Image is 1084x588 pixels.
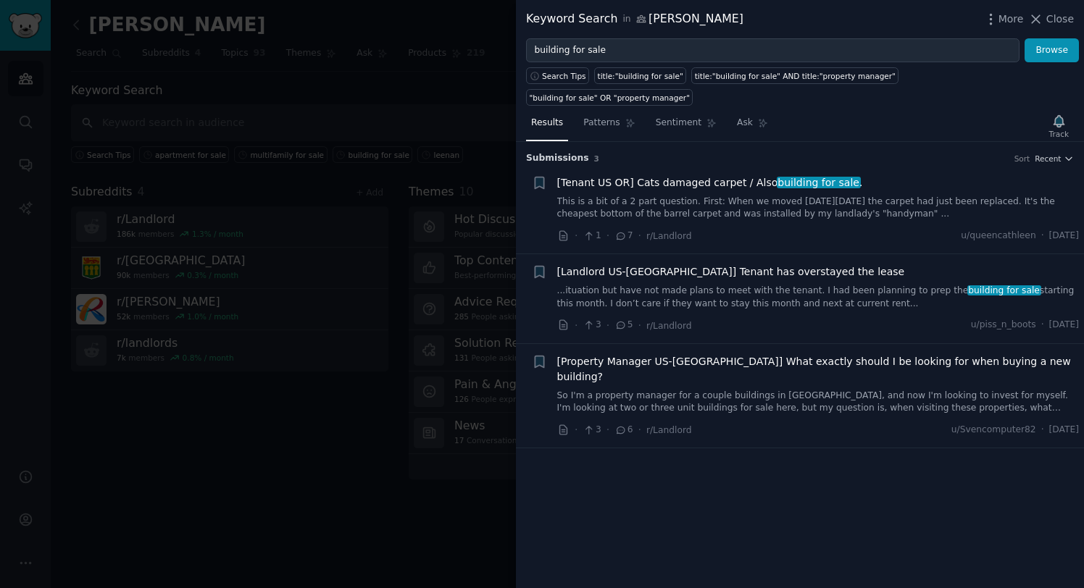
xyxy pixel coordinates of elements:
span: in [622,13,630,26]
span: 7 [614,230,633,243]
span: · [575,422,578,437]
a: title:"building for sale" [594,67,686,84]
span: Close [1046,12,1074,27]
span: [Tenant US OR] Cats damaged carpet / Also . [557,175,863,190]
div: Sort [1014,154,1030,164]
a: Results [526,112,568,141]
span: More [998,12,1024,27]
span: Ask [737,117,753,130]
span: · [1041,424,1044,437]
div: title:"building for sale" [598,71,683,81]
a: "building for sale" OR "property manager" [526,89,693,106]
span: · [1041,319,1044,332]
a: [Property Manager US-[GEOGRAPHIC_DATA]] What exactly should I be looking for when buying a new bu... [557,354,1080,385]
span: Submission s [526,152,589,165]
span: · [638,422,641,437]
span: [DATE] [1049,230,1079,243]
span: building for sale [777,177,861,188]
a: So I'm a property manager for a couple buildings in [GEOGRAPHIC_DATA], and now I'm looking to inv... [557,390,1080,415]
span: 6 [614,424,633,437]
span: Results [531,117,563,130]
span: · [575,318,578,333]
span: · [638,228,641,243]
a: This is a bit of a 2 part question. First: When we moved [DATE][DATE] the carpet had just been re... [557,196,1080,221]
span: [DATE] [1049,319,1079,332]
span: 1 [583,230,601,243]
span: u/Svencomputer82 [951,424,1036,437]
div: title:"building for sale" AND title:"property manager" [695,71,896,81]
span: Patterns [583,117,620,130]
span: · [606,422,609,437]
span: · [638,318,641,333]
button: Browse [1025,38,1079,63]
button: Recent [1035,154,1074,164]
span: building for sale [967,285,1041,295]
span: Sentiment [656,117,701,130]
a: title:"building for sale" AND title:"property manager" [691,67,899,84]
a: Patterns [578,112,640,141]
span: r/Landlord [646,425,692,435]
input: Try a keyword related to your business [526,38,1020,63]
span: Recent [1035,154,1061,164]
span: 5 [614,319,633,332]
button: Search Tips [526,67,589,84]
span: · [606,318,609,333]
span: 3 [594,154,599,163]
span: · [575,228,578,243]
button: Close [1028,12,1074,27]
a: ...ituation but have not made plans to meet with the tenant. I had been planning to prep thebuild... [557,285,1080,310]
button: More [983,12,1024,27]
div: "building for sale" OR "property manager" [530,93,690,103]
span: u/queencathleen [961,230,1035,243]
span: r/Landlord [646,321,692,331]
span: r/Landlord [646,231,692,241]
span: Search Tips [542,71,586,81]
span: · [1041,230,1044,243]
a: Ask [732,112,773,141]
span: [DATE] [1049,424,1079,437]
span: 3 [583,424,601,437]
a: [Landlord US-[GEOGRAPHIC_DATA]] Tenant has overstayed the lease [557,264,905,280]
a: [Tenant US OR] Cats damaged carpet / Alsobuilding for sale. [557,175,863,190]
span: · [606,228,609,243]
span: 3 [583,319,601,332]
div: Keyword Search [PERSON_NAME] [526,10,743,28]
span: u/piss_n_boots [971,319,1036,332]
a: Sentiment [651,112,722,141]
